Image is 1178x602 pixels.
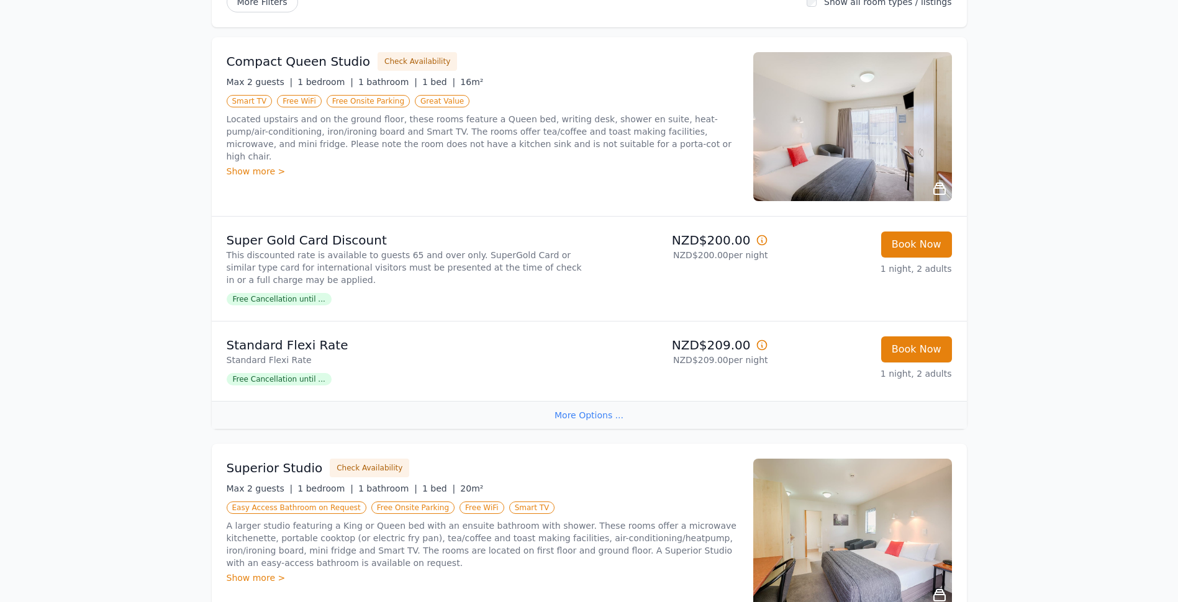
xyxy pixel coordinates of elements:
span: Free Onsite Parking [327,95,410,107]
span: 1 bed | [422,77,455,87]
p: This discounted rate is available to guests 65 and over only. SuperGold Card or similar type card... [227,249,584,286]
p: Standard Flexi Rate [227,354,584,366]
p: 1 night, 2 adults [778,263,952,275]
button: Book Now [881,336,952,362]
p: 1 night, 2 adults [778,367,952,380]
span: Free Cancellation until ... [227,373,332,385]
span: 1 bedroom | [297,77,353,87]
span: Free WiFi [460,501,504,514]
span: Smart TV [509,501,555,514]
p: NZD$209.00 [594,336,768,354]
p: NZD$200.00 [594,231,768,249]
span: 1 bedroom | [297,483,353,493]
span: Free Onsite Parking [371,501,455,514]
span: Max 2 guests | [227,483,293,493]
span: Great Value [415,95,469,107]
div: Show more > [227,572,738,584]
p: Super Gold Card Discount [227,231,584,249]
span: 16m² [460,77,483,87]
span: 20m² [460,483,483,493]
div: Show more > [227,165,738,177]
p: A larger studio featuring a King or Queen bed with an ensuite bathroom with shower. These rooms o... [227,519,738,569]
div: More Options ... [212,401,967,429]
p: Located upstairs and on the ground floor, these rooms feature a Queen bed, writing desk, shower e... [227,113,738,163]
p: NZD$209.00 per night [594,354,768,366]
span: Smart TV [227,95,273,107]
span: Easy Access Bathroom on Request [227,501,366,514]
span: Free WiFi [277,95,322,107]
span: 1 bathroom | [358,77,417,87]
button: Check Availability [330,459,409,477]
button: Book Now [881,231,952,258]
span: Free Cancellation until ... [227,293,332,305]
button: Check Availability [378,52,457,71]
span: Max 2 guests | [227,77,293,87]
p: NZD$200.00 per night [594,249,768,261]
h3: Superior Studio [227,459,323,477]
span: 1 bed | [422,483,455,493]
p: Standard Flexi Rate [227,336,584,354]
span: 1 bathroom | [358,483,417,493]
h3: Compact Queen Studio [227,53,371,70]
